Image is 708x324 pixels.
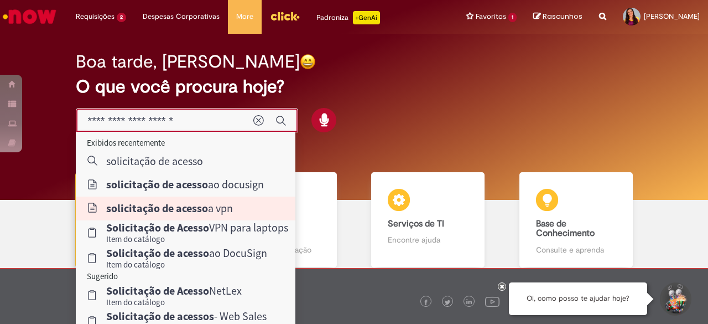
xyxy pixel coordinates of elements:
img: click_logo_yellow_360x200.png [270,8,300,24]
p: Encontre ajuda [388,234,468,245]
a: Tirar dúvidas Tirar dúvidas com Lupi Assist e Gen Ai [58,172,206,268]
img: logo_footer_linkedin.png [466,299,472,306]
h2: O que você procura hoje? [76,77,632,96]
img: logo_footer_youtube.png [485,294,499,308]
span: [PERSON_NAME] [644,12,700,21]
img: logo_footer_twitter.png [445,300,450,305]
button: Iniciar Conversa de Suporte [658,282,691,316]
b: Serviços de TI [388,218,444,229]
p: +GenAi [353,11,380,24]
span: Requisições [76,11,114,22]
span: Despesas Corporativas [143,11,220,22]
b: Base de Conhecimento [536,218,595,239]
div: Padroniza [316,11,380,24]
h2: Boa tarde, [PERSON_NAME] [76,52,300,71]
a: Rascunhos [533,12,582,22]
span: Rascunhos [543,11,582,22]
span: 2 [117,13,126,22]
span: More [236,11,253,22]
a: Serviços de TI Encontre ajuda [354,172,502,268]
span: Favoritos [476,11,506,22]
img: ServiceNow [1,6,58,28]
img: happy-face.png [300,54,316,70]
p: Consulte e aprenda [536,244,616,255]
a: Base de Conhecimento Consulte e aprenda [502,172,650,268]
div: Oi, como posso te ajudar hoje? [509,282,647,315]
img: logo_footer_facebook.png [423,300,429,305]
span: 1 [508,13,517,22]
